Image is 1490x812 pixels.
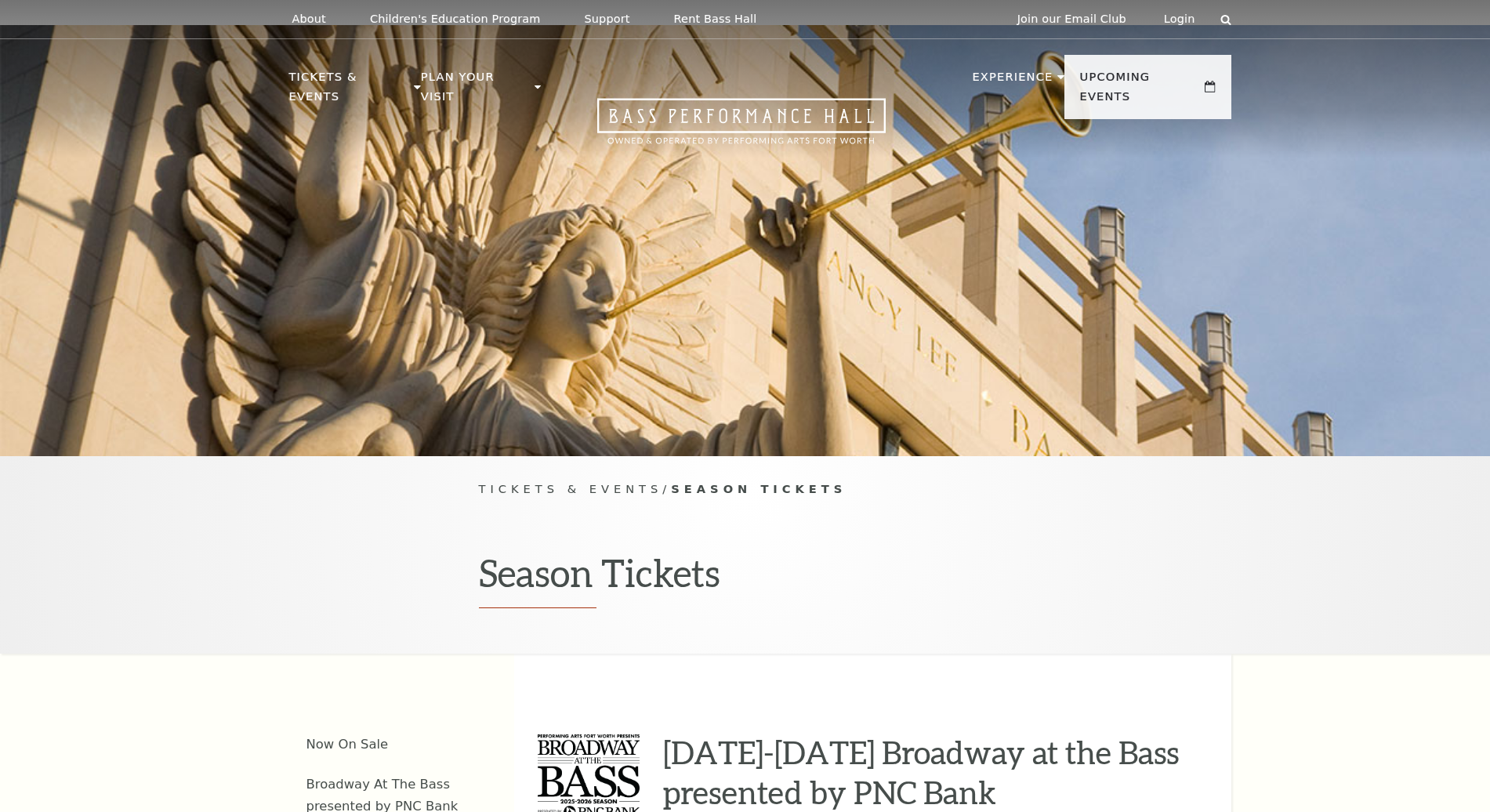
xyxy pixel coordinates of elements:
a: Now On Sale [306,737,389,752]
span: Season Tickets [671,482,847,495]
h3: [DATE]-[DATE] Broadway at the Bass presented by PNC Bank [663,732,1184,812]
h1: Season Tickets [479,550,1012,608]
p: Experience [972,67,1053,96]
p: About [292,13,326,26]
span: Tickets & Events [479,482,663,495]
p: Tickets & Events [289,67,411,115]
p: Support [585,13,630,26]
p: Upcoming Events [1080,67,1202,115]
p: / [479,480,1012,499]
p: Plan Your Visit [421,67,531,115]
p: Rent Bass Hall [674,13,757,26]
p: Children's Education Program [370,13,541,26]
